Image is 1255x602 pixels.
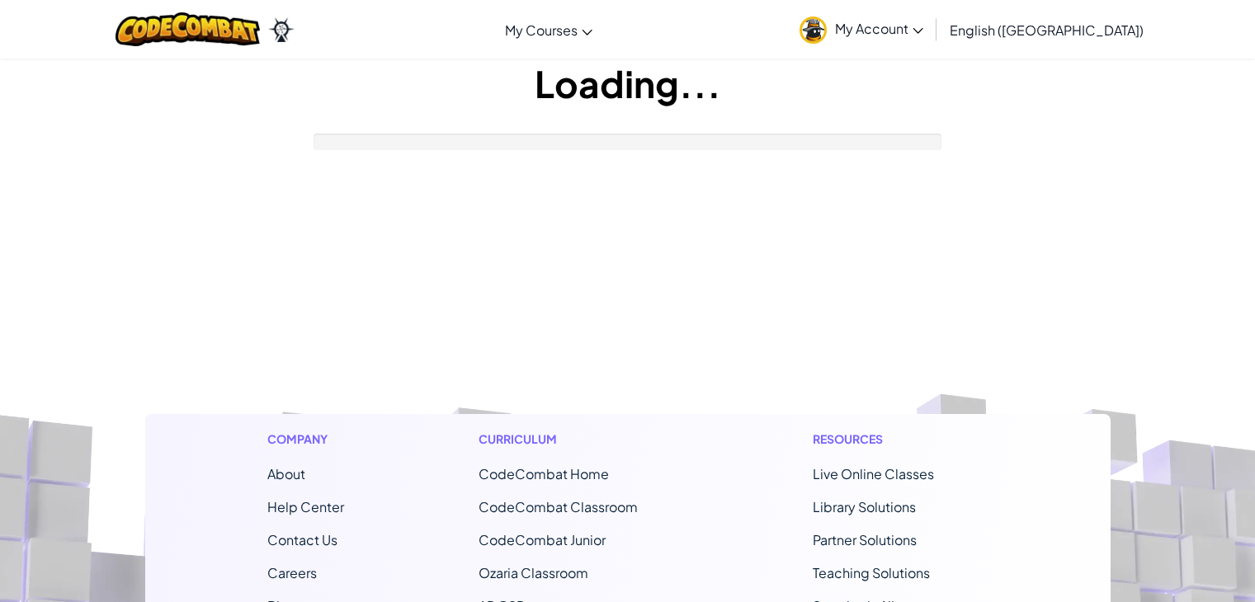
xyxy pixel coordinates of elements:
h1: Resources [813,430,988,448]
a: Help Center [267,498,344,515]
a: English ([GEOGRAPHIC_DATA]) [941,7,1152,52]
img: Ozaria [268,17,295,42]
a: CodeCombat Junior [479,531,606,548]
a: My Account [791,3,932,55]
h1: Company [267,430,344,448]
span: My Account [835,20,923,37]
img: avatar [800,16,827,44]
a: Careers [267,564,317,581]
a: My Courses [497,7,601,52]
a: About [267,465,305,482]
a: Live Online Classes [813,465,934,482]
span: CodeCombat Home [479,465,609,482]
img: CodeCombat logo [116,12,260,46]
a: Library Solutions [813,498,916,515]
a: CodeCombat Classroom [479,498,638,515]
h1: Curriculum [479,430,678,448]
span: My Courses [505,21,578,39]
a: Partner Solutions [813,531,917,548]
span: English ([GEOGRAPHIC_DATA]) [950,21,1144,39]
a: Teaching Solutions [813,564,930,581]
span: Contact Us [267,531,337,548]
a: Ozaria Classroom [479,564,588,581]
